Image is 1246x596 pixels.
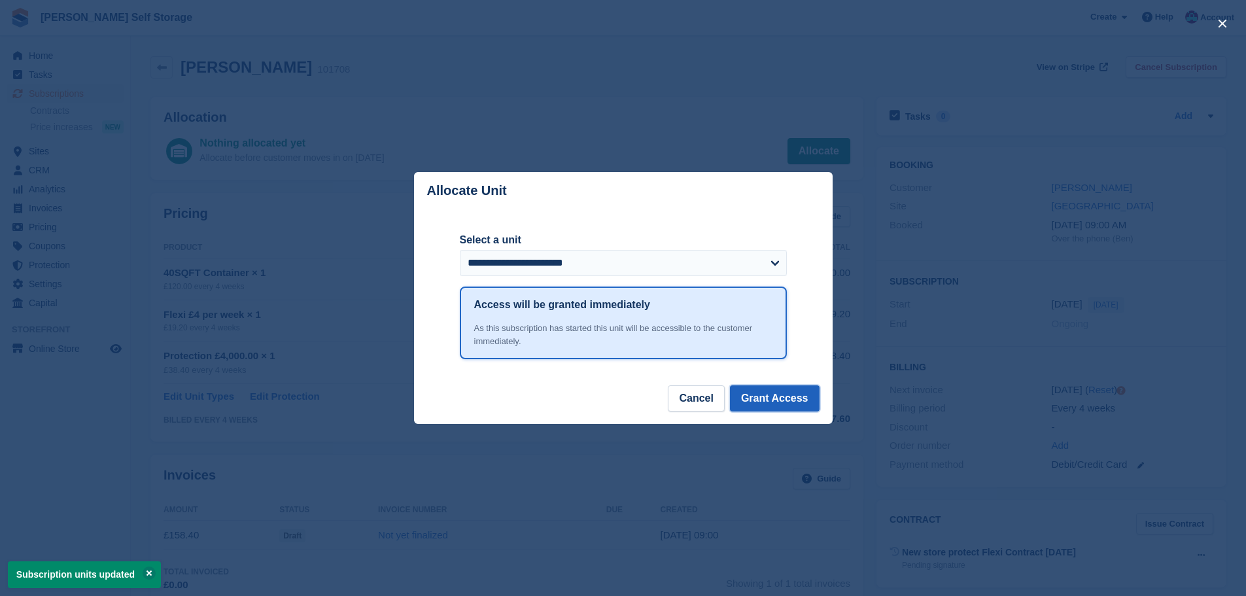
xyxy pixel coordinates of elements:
label: Select a unit [460,232,787,248]
div: As this subscription has started this unit will be accessible to the customer immediately. [474,322,772,347]
button: Cancel [668,385,724,412]
button: Grant Access [730,385,820,412]
p: Allocate Unit [427,183,507,198]
button: close [1212,13,1233,34]
h1: Access will be granted immediately [474,297,650,313]
p: Subscription units updated [8,561,161,588]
